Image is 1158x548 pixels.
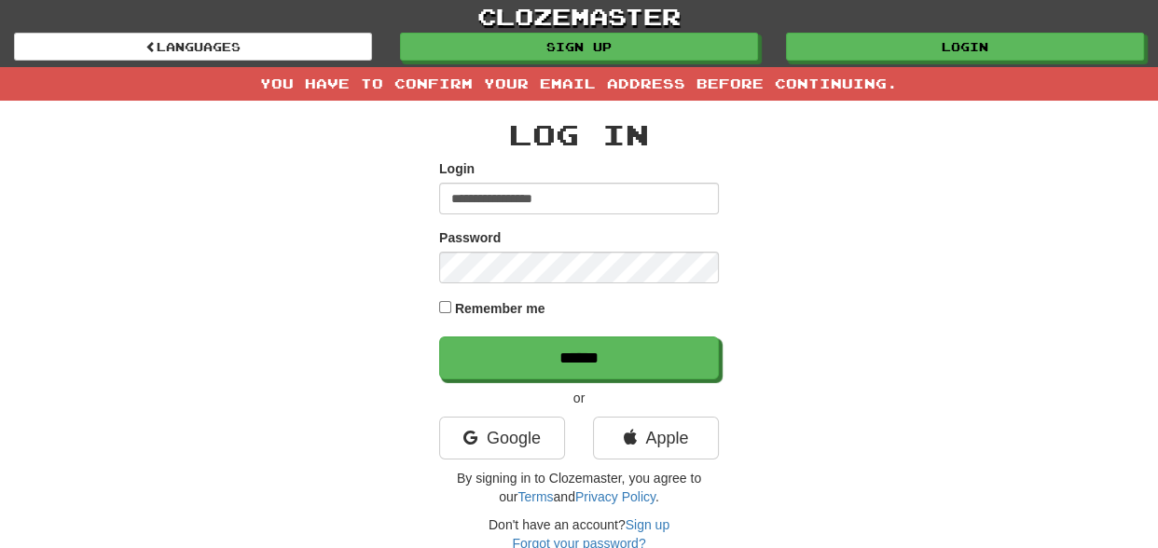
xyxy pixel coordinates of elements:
h2: Log In [439,119,719,150]
a: Login [786,33,1144,61]
a: Sign up [626,517,669,532]
label: Remember me [455,299,545,318]
label: Login [439,159,475,178]
a: Google [439,417,565,459]
a: Sign up [400,33,758,61]
a: Apple [593,417,719,459]
a: Privacy Policy [575,489,655,504]
a: Languages [14,33,372,61]
label: Password [439,228,501,247]
p: or [439,389,719,407]
a: Terms [517,489,553,504]
p: By signing in to Clozemaster, you agree to our and . [439,469,719,506]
